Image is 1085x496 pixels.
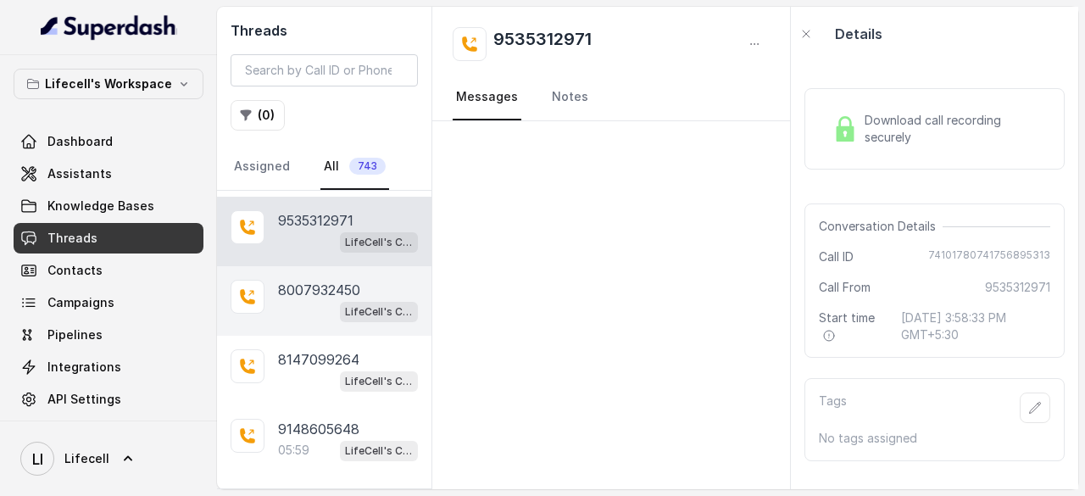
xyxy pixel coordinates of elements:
[278,419,359,439] p: 9148605648
[349,158,386,175] span: 743
[14,126,203,157] a: Dashboard
[453,75,770,120] nav: Tabs
[819,279,871,296] span: Call From
[14,435,203,482] a: Lifecell
[14,191,203,221] a: Knowledge Bases
[231,144,418,190] nav: Tabs
[14,320,203,350] a: Pipelines
[278,210,353,231] p: 9535312971
[832,116,858,142] img: Lock Icon
[819,430,1050,447] p: No tags assigned
[453,75,521,120] a: Messages
[14,69,203,99] button: Lifecell's Workspace
[819,218,943,235] span: Conversation Details
[41,14,177,41] img: light.svg
[835,24,882,44] p: Details
[14,352,203,382] a: Integrations
[345,443,413,460] p: LifeCell's Call Assistant
[819,248,854,265] span: Call ID
[47,198,154,215] span: Knowledge Bases
[47,262,103,279] span: Contacts
[14,159,203,189] a: Assistants
[865,112,1043,146] span: Download call recording securely
[32,450,43,468] text: LI
[64,450,109,467] span: Lifecell
[928,248,1050,265] span: 74101780741756895313
[819,309,887,343] span: Start time
[231,100,285,131] button: (0)
[901,309,1050,343] span: [DATE] 3:58:33 PM GMT+5:30
[47,230,97,247] span: Threads
[45,74,172,94] p: Lifecell's Workspace
[819,393,847,423] p: Tags
[47,294,114,311] span: Campaigns
[320,144,389,190] a: All743
[278,280,360,300] p: 8007932450
[345,234,413,251] p: LifeCell's Call Assistant
[278,349,359,370] p: 8147099264
[345,304,413,320] p: LifeCell's Call Assistant
[47,133,113,150] span: Dashboard
[14,384,203,415] a: API Settings
[14,287,203,318] a: Campaigns
[47,326,103,343] span: Pipelines
[548,75,592,120] a: Notes
[14,255,203,286] a: Contacts
[278,442,309,459] p: 05:59
[47,165,112,182] span: Assistants
[47,391,121,408] span: API Settings
[47,359,121,376] span: Integrations
[14,223,203,254] a: Threads
[231,20,418,41] h2: Threads
[345,373,413,390] p: LifeCell's Call Assistant
[231,54,418,86] input: Search by Call ID or Phone Number
[985,279,1050,296] span: 9535312971
[231,144,293,190] a: Assigned
[493,27,592,61] h2: 9535312971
